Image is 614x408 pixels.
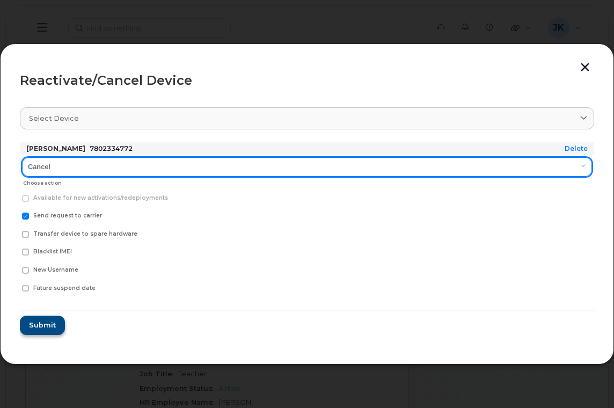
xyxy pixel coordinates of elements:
span: New Username [33,266,78,273]
div: Reactivate/Cancel Device [20,74,594,87]
span: Send request to carrier [33,212,102,219]
span: 7802334772 [90,144,133,152]
span: Transfer device to spare hardware [33,230,137,237]
strong: [PERSON_NAME] [26,144,85,152]
span: Available for new activations/redeployments [33,194,168,201]
button: Submit [20,316,65,335]
a: Select device [20,107,594,129]
span: Select device [29,113,79,123]
span: Blacklist IMEI [33,248,72,255]
div: Choose action [23,174,592,187]
span: Future suspend date [33,285,96,292]
span: Submit [29,320,56,330]
a: Delete [565,144,588,152]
